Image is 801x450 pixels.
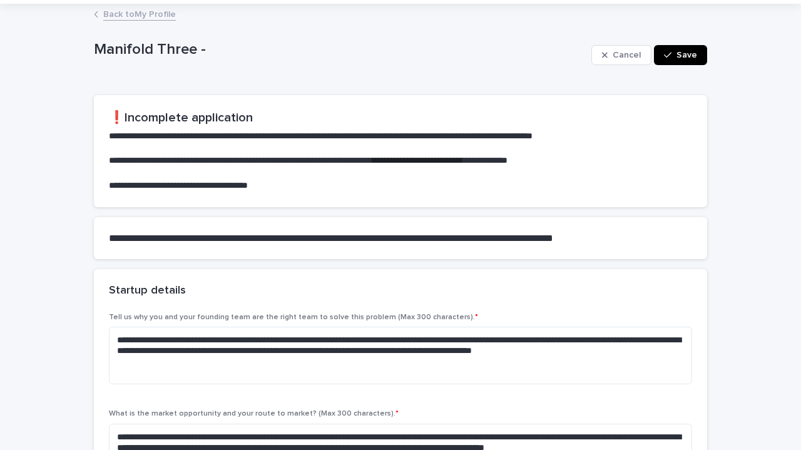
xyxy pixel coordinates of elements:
h2: ❗Incomplete application [109,110,692,125]
button: Save [654,45,707,65]
span: Cancel [613,51,641,59]
span: What is the market opportunity and your route to market? (Max 300 characters). [109,410,399,417]
button: Cancel [591,45,651,65]
p: Manifold Three - [94,41,586,59]
h2: Startup details [109,284,186,298]
span: Tell us why you and your founding team are the right team to solve this problem (Max 300 characte... [109,314,478,321]
a: Back toMy Profile [103,6,176,21]
span: Save [676,51,697,59]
